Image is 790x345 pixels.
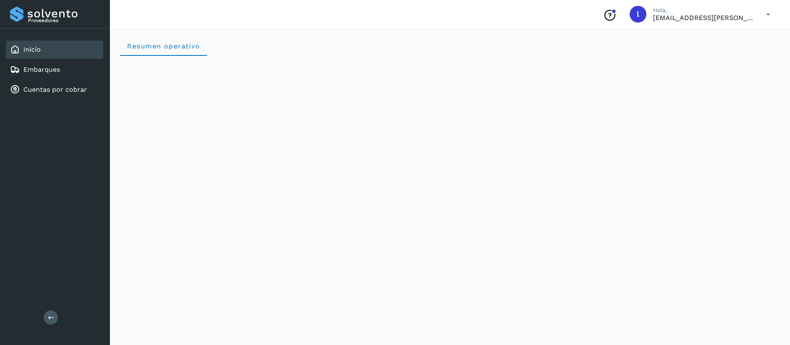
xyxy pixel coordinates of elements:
[653,7,753,14] p: Hola,
[23,65,60,73] a: Embarques
[6,40,103,59] div: Inicio
[28,18,100,23] p: Proveedores
[6,60,103,79] div: Embarques
[653,14,753,22] p: lauraamalia.castillo@xpertal.com
[6,81,103,99] div: Cuentas por cobrar
[127,42,200,50] span: Resumen operativo
[23,45,41,53] a: Inicio
[23,86,87,93] a: Cuentas por cobrar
